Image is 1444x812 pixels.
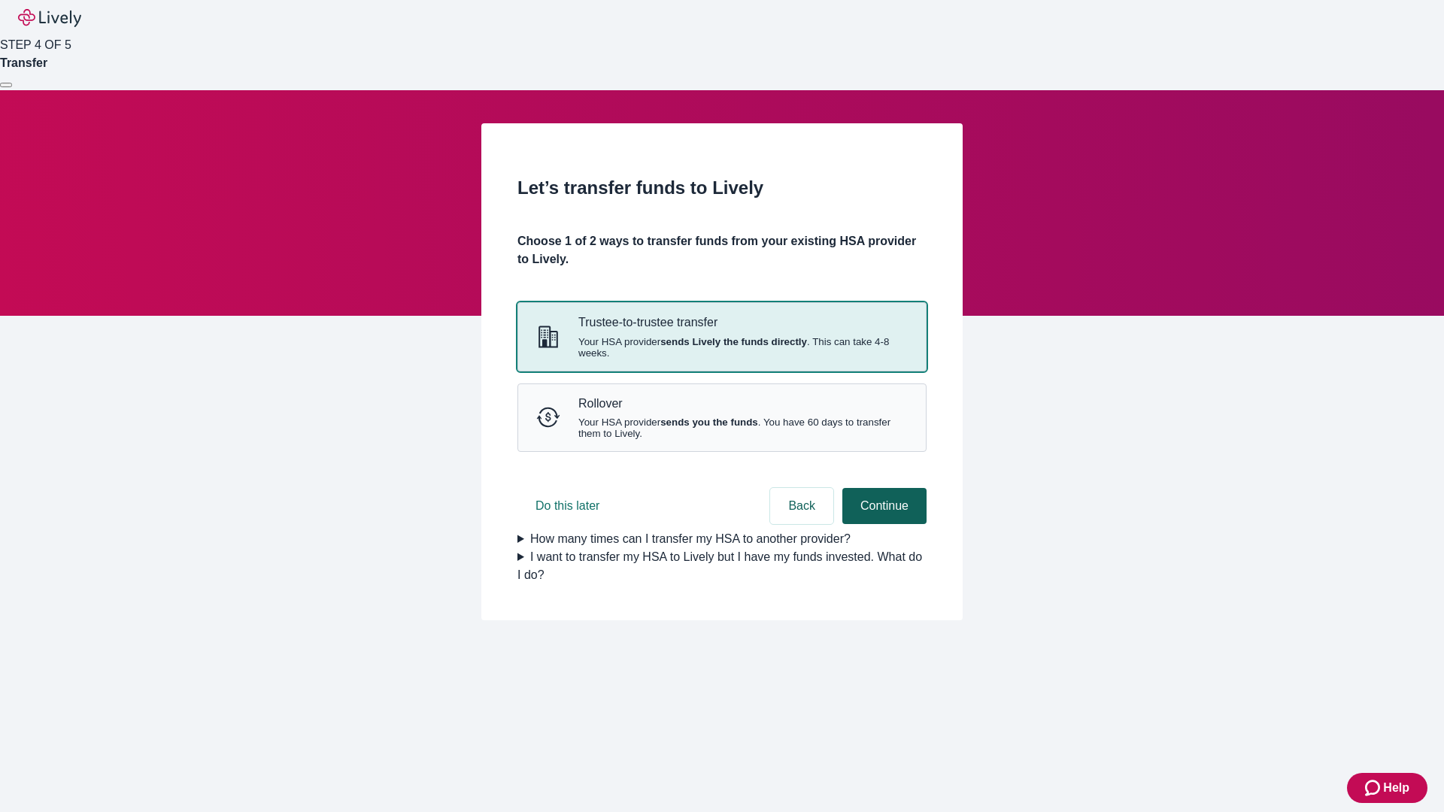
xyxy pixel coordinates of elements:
button: Back [770,488,833,524]
button: Zendesk support iconHelp [1347,773,1427,803]
svg: Rollover [536,405,560,429]
strong: sends you the funds [660,417,758,428]
p: Trustee-to-trustee transfer [578,315,908,329]
h4: Choose 1 of 2 ways to transfer funds from your existing HSA provider to Lively. [517,232,927,268]
svg: Zendesk support icon [1365,779,1383,797]
button: Continue [842,488,927,524]
span: Your HSA provider . This can take 4-8 weeks. [578,336,908,359]
button: RolloverRolloverYour HSA providersends you the funds. You have 60 days to transfer them to Lively. [518,384,926,451]
summary: I want to transfer my HSA to Lively but I have my funds invested. What do I do? [517,548,927,584]
img: Lively [18,9,81,27]
h2: Let’s transfer funds to Lively [517,174,927,201]
svg: Trustee-to-trustee [536,325,560,349]
p: Rollover [578,396,908,411]
summary: How many times can I transfer my HSA to another provider? [517,530,927,548]
button: Trustee-to-trusteeTrustee-to-trustee transferYour HSA providersends Lively the funds directly. Th... [518,303,926,370]
button: Do this later [517,488,617,524]
span: Help [1383,779,1409,797]
span: Your HSA provider . You have 60 days to transfer them to Lively. [578,417,908,439]
strong: sends Lively the funds directly [660,336,807,347]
